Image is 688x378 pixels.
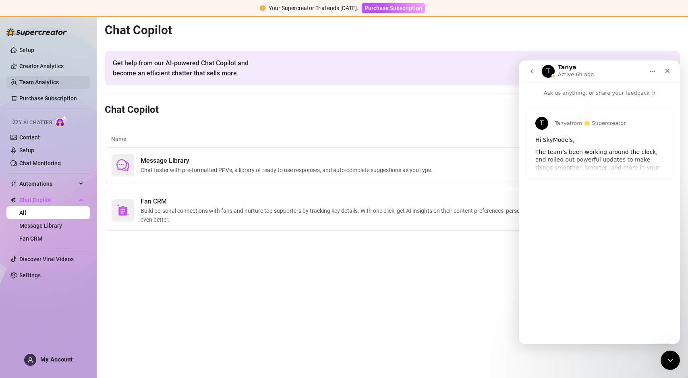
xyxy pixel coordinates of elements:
a: Team Analytics [19,79,59,85]
iframe: Intercom live chat [519,60,680,344]
button: Purchase Subscription [362,3,425,13]
iframe: Intercom live chat [661,351,680,370]
span: user [27,357,33,363]
a: Setup [19,147,34,154]
img: svg%3e [116,204,129,217]
a: All [19,210,26,216]
a: Fan CRM [19,235,42,242]
a: Creator Analytics [19,60,84,73]
span: exclamation-circle [260,5,265,11]
article: Name [111,135,630,143]
h3: Chat Copilot [105,104,159,116]
span: Your Supercreator Trial ends [DATE]. [269,5,359,11]
span: Build personal connections with fans and nurture top supporters by tracking key details. With one... [141,206,630,224]
a: Chat Monitoring [19,160,61,166]
span: Izzy AI Chatter [11,119,52,127]
a: Message Library [19,222,62,229]
a: Purchase Subscription [362,5,425,11]
img: AI Chatter [55,116,68,127]
a: Content [19,134,40,141]
img: logo-BBDzfeDw.svg [6,28,67,36]
span: My Account [40,356,73,363]
span: Purchase Subscription [365,5,422,11]
span: comment [116,159,129,172]
span: Fan CRM [141,197,630,206]
span: thunderbolt [10,181,17,187]
span: Automations [19,177,77,190]
span: Chat faster with pre-formatted PPVs, a library of ready to use responses, and auto-complete sugge... [141,166,436,174]
a: Discover Viral Videos [19,256,74,262]
a: Settings [19,272,41,278]
img: Chat Copilot [10,197,16,203]
span: Message Library [141,156,436,166]
a: Purchase Subscription [19,95,77,102]
h2: Chat Copilot [105,23,680,38]
a: Setup [19,47,34,53]
span: Chat Copilot [19,193,77,206]
span: Get help from our AI-powered Chat Copilot and become an efficient chatter that sells more. [113,58,268,78]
